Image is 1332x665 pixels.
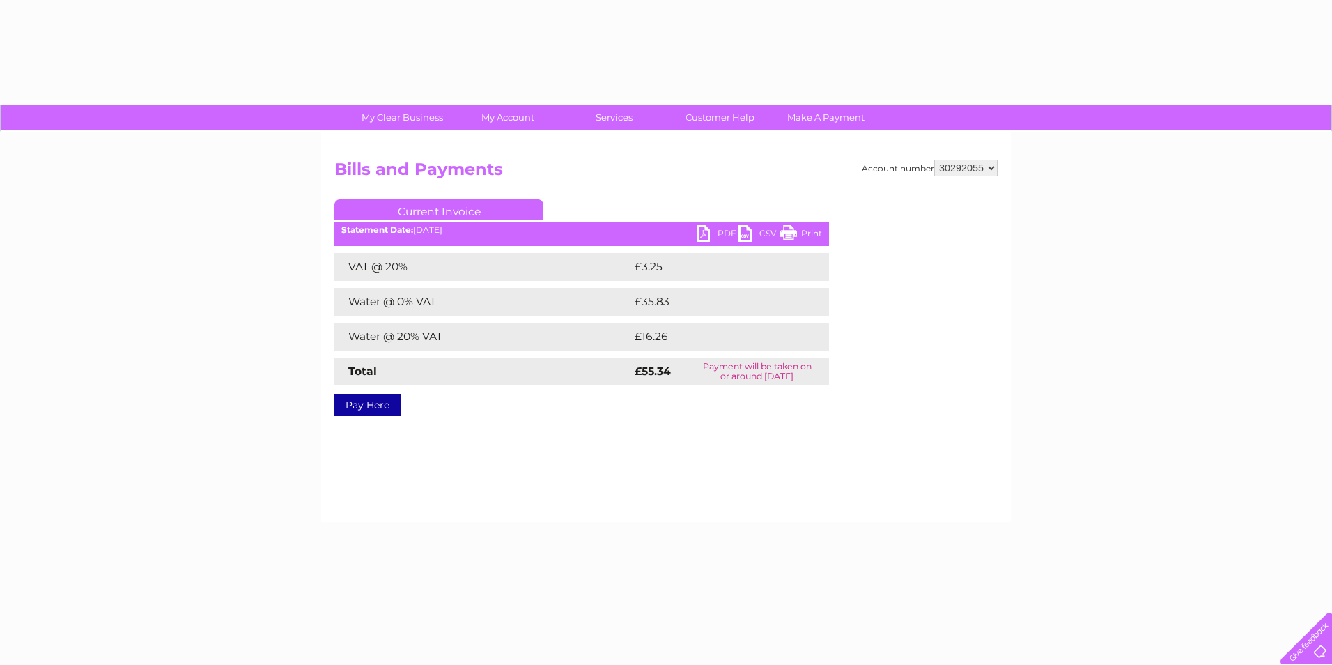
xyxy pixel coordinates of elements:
[768,105,883,130] a: Make A Payment
[348,365,377,378] strong: Total
[451,105,566,130] a: My Account
[334,288,631,316] td: Water @ 0% VAT
[334,323,631,351] td: Water @ 20% VAT
[780,225,822,245] a: Print
[334,225,829,235] div: [DATE]
[862,160,998,176] div: Account number
[635,365,671,378] strong: £55.34
[557,105,672,130] a: Services
[663,105,777,130] a: Customer Help
[345,105,460,130] a: My Clear Business
[341,224,413,235] b: Statement Date:
[631,288,800,316] td: £35.83
[631,253,796,281] td: £3.25
[334,394,401,416] a: Pay Here
[697,225,738,245] a: PDF
[631,323,800,351] td: £16.26
[334,160,998,186] h2: Bills and Payments
[334,253,631,281] td: VAT @ 20%
[334,199,543,220] a: Current Invoice
[685,358,829,385] td: Payment will be taken on or around [DATE]
[738,225,780,245] a: CSV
